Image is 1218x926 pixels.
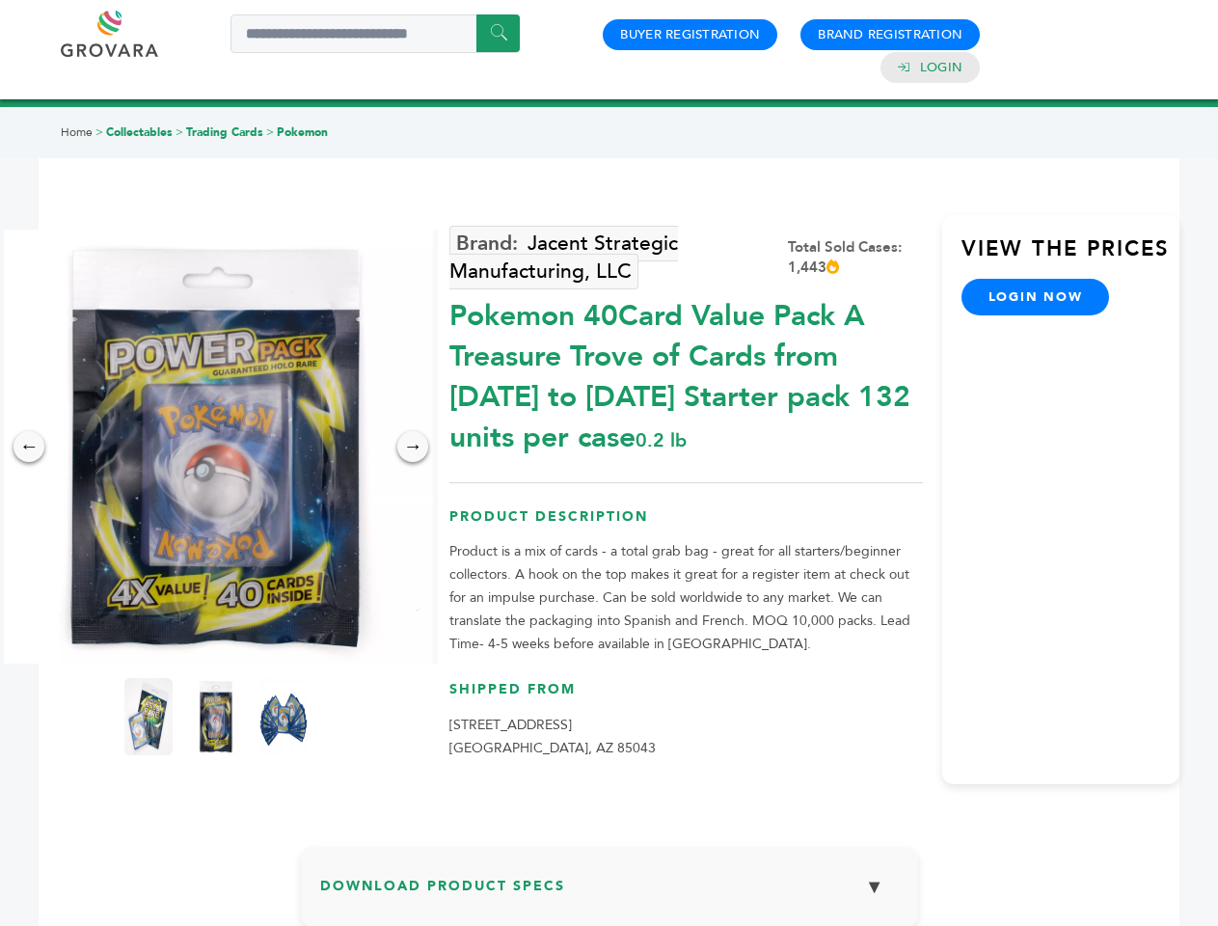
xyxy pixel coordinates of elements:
span: > [176,124,183,140]
a: Collectables [106,124,173,140]
input: Search a product or brand... [230,14,520,53]
div: ← [14,431,44,462]
a: Pokemon [277,124,328,140]
a: Login [920,59,962,76]
div: → [397,431,428,462]
a: Buyer Registration [620,26,760,43]
img: Pokemon 40-Card Value Pack – A Treasure Trove of Cards from 1996 to 2024 - Starter pack! 132 unit... [192,678,240,755]
img: Pokemon 40-Card Value Pack – A Treasure Trove of Cards from 1996 to 2024 - Starter pack! 132 unit... [124,678,173,755]
a: Brand Registration [818,26,962,43]
p: [STREET_ADDRESS] [GEOGRAPHIC_DATA], AZ 85043 [449,714,923,760]
div: Total Sold Cases: 1,443 [788,237,923,278]
a: login now [961,279,1110,315]
h3: Shipped From [449,680,923,714]
h3: View the Prices [961,234,1179,279]
span: > [266,124,274,140]
span: > [95,124,103,140]
h3: Product Description [449,507,923,541]
a: Jacent Strategic Manufacturing, LLC [449,226,678,289]
a: Home [61,124,93,140]
a: Trading Cards [186,124,263,140]
p: Product is a mix of cards - a total grab bag - great for all starters/beginner collectors. A hook... [449,540,923,656]
h3: Download Product Specs [320,866,899,922]
div: Pokemon 40Card Value Pack A Treasure Trove of Cards from [DATE] to [DATE] Starter pack 132 units ... [449,286,923,458]
img: Pokemon 40-Card Value Pack – A Treasure Trove of Cards from 1996 to 2024 - Starter pack! 132 unit... [259,678,308,755]
span: 0.2 lb [636,427,687,453]
button: ▼ [851,866,899,908]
